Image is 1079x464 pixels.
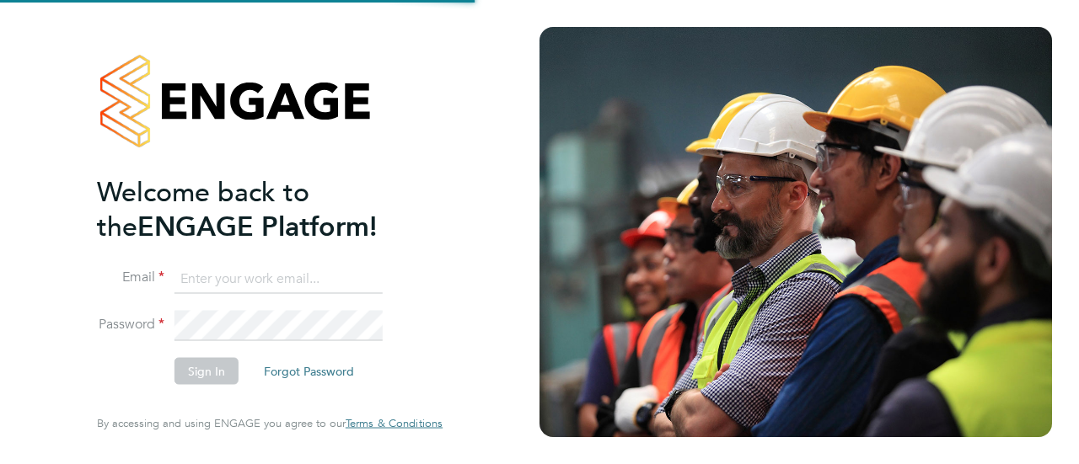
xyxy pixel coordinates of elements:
input: Enter your work email... [174,264,383,294]
button: Forgot Password [250,358,368,385]
label: Email [97,269,164,286]
a: Terms & Conditions [346,417,443,430]
span: Terms & Conditions [346,416,443,430]
h2: ENGAGE Platform! [97,174,426,243]
span: Welcome back to the [97,175,309,243]
button: Sign In [174,358,239,385]
span: By accessing and using ENGAGE you agree to our [97,416,443,430]
label: Password [97,316,164,333]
